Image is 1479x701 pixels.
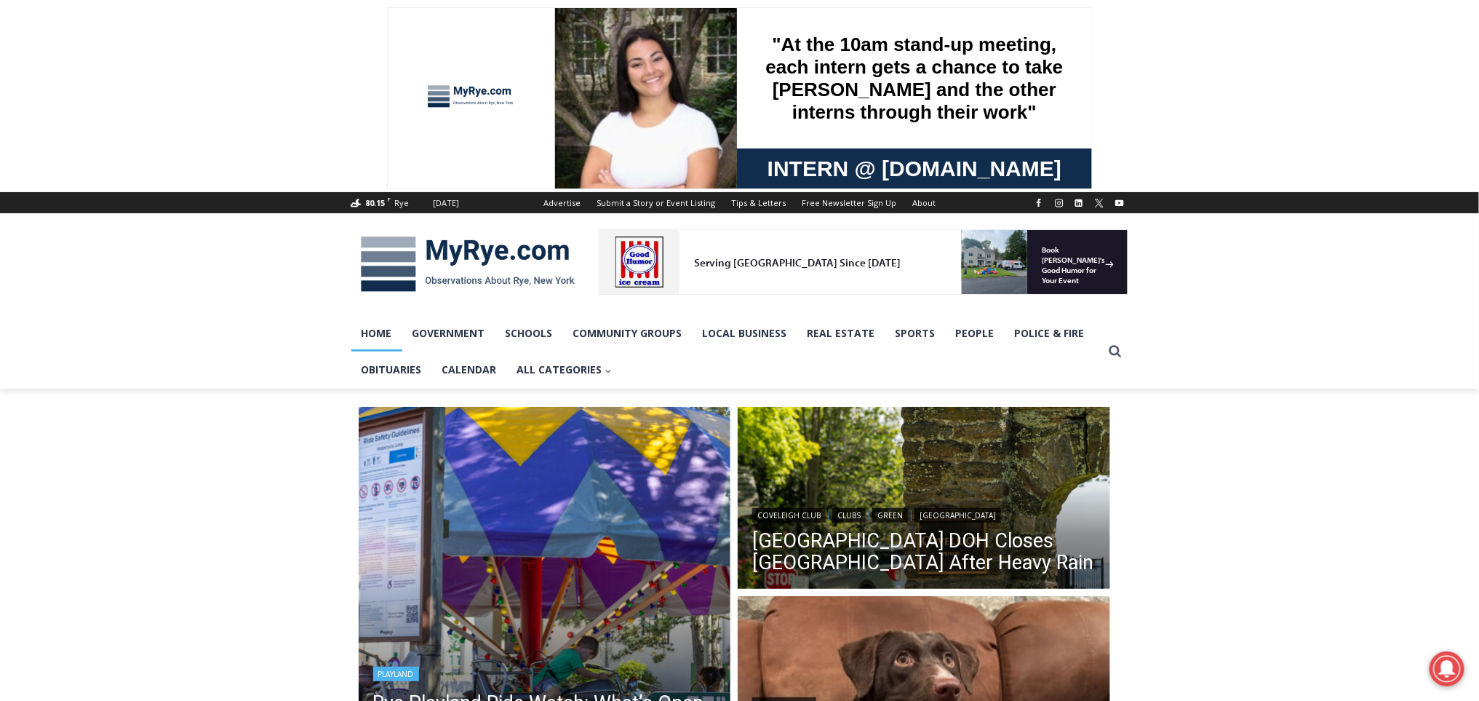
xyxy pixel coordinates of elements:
[402,315,495,352] a: Government
[395,197,410,210] div: Rye
[443,15,506,56] h4: Book [PERSON_NAME]'s Good Humor for Your Event
[914,508,1001,523] a: [GEOGRAPHIC_DATA]
[693,315,797,352] a: Local Business
[507,352,623,388] button: Child menu of All Categories
[738,407,1110,593] a: Read More Westchester County DOH Closes Coveleigh Club Beach After Heavy Rain
[1,146,146,181] a: Open Tues. - Sun. [PHONE_NUMBER]
[1102,338,1128,365] button: View Search Form
[432,352,507,388] a: Calendar
[1005,315,1095,352] a: Police & Fire
[752,505,1096,523] div: | | |
[1111,194,1128,212] a: YouTube
[1030,194,1048,212] a: Facebook
[723,192,794,213] a: Tips & Letters
[352,1,439,66] img: s_800_809a2aa2-bb6e-4add-8b5e-749ad0704c34.jpeg
[797,315,885,352] a: Real Estate
[1070,194,1088,212] a: Linkedin
[563,315,693,352] a: Community Groups
[150,91,214,174] div: "...watching a master [PERSON_NAME] chef prepare an omakase meal is fascinating dinner theater an...
[4,150,143,205] span: Open Tues. - Sun. [PHONE_NUMBER]
[535,192,589,213] a: Advertise
[885,315,946,352] a: Sports
[872,508,908,523] a: Green
[434,197,460,210] div: [DATE]
[1051,194,1068,212] a: Instagram
[387,195,391,203] span: F
[535,192,944,213] nav: Secondary Navigation
[1091,194,1108,212] a: X
[752,508,826,523] a: Coveleigh Club
[380,145,674,178] span: Intern @ [DOMAIN_NAME]
[367,1,687,141] div: "At the 10am stand-up meeting, each intern gets a chance to take [PERSON_NAME] and the other inte...
[351,226,584,302] img: MyRye.com
[946,315,1005,352] a: People
[794,192,904,213] a: Free Newsletter Sign Up
[738,407,1110,593] img: (PHOTO: Coveleigh Club, at 459 Stuyvesant Avenue in Rye. Credit: Justin Gray.)
[351,315,1102,389] nav: Primary Navigation
[495,315,563,352] a: Schools
[432,4,525,66] a: Book [PERSON_NAME]'s Good Humor for Your Event
[373,667,419,681] a: Playland
[351,352,432,388] a: Obituaries
[365,197,385,208] span: 80.15
[832,508,866,523] a: Clubs
[589,192,723,213] a: Submit a Story or Event Listing
[351,315,402,352] a: Home
[752,530,1096,574] a: [GEOGRAPHIC_DATA] DOH Closes [GEOGRAPHIC_DATA] After Heavy Rain
[95,26,359,40] div: Serving [GEOGRAPHIC_DATA] Since [DATE]
[904,192,944,213] a: About
[350,141,705,181] a: Intern @ [DOMAIN_NAME]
